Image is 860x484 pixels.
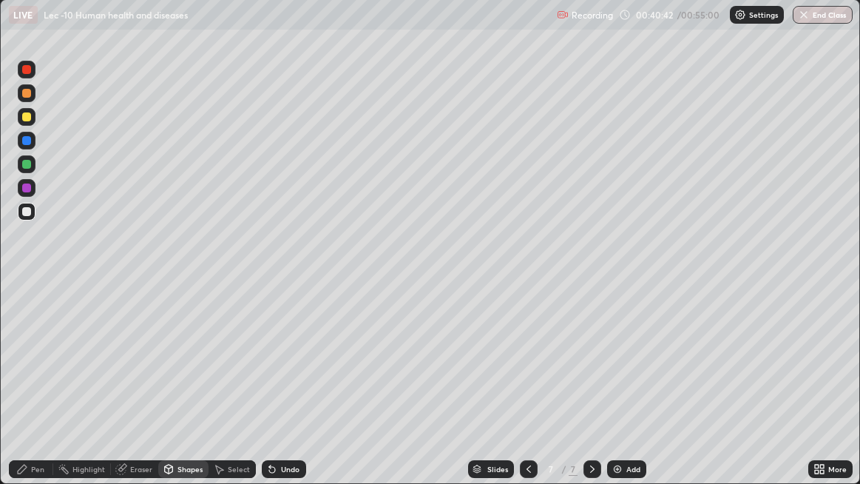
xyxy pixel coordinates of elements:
[281,465,299,473] div: Undo
[177,465,203,473] div: Shapes
[798,9,810,21] img: end-class-cross
[13,9,33,21] p: LIVE
[72,465,105,473] div: Highlight
[828,465,847,473] div: More
[734,9,746,21] img: class-settings-icons
[749,11,778,19] p: Settings
[569,463,578,476] div: 7
[130,465,152,473] div: Eraser
[572,10,613,21] p: Recording
[31,465,44,473] div: Pen
[561,465,566,474] div: /
[626,465,640,473] div: Add
[487,465,508,473] div: Slides
[612,463,623,475] img: add-slide-button
[793,6,853,24] button: End Class
[557,9,569,21] img: recording.375f2c34.svg
[44,9,188,21] p: Lec -10 Human health and diseases
[544,465,558,474] div: 7
[228,465,250,473] div: Select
